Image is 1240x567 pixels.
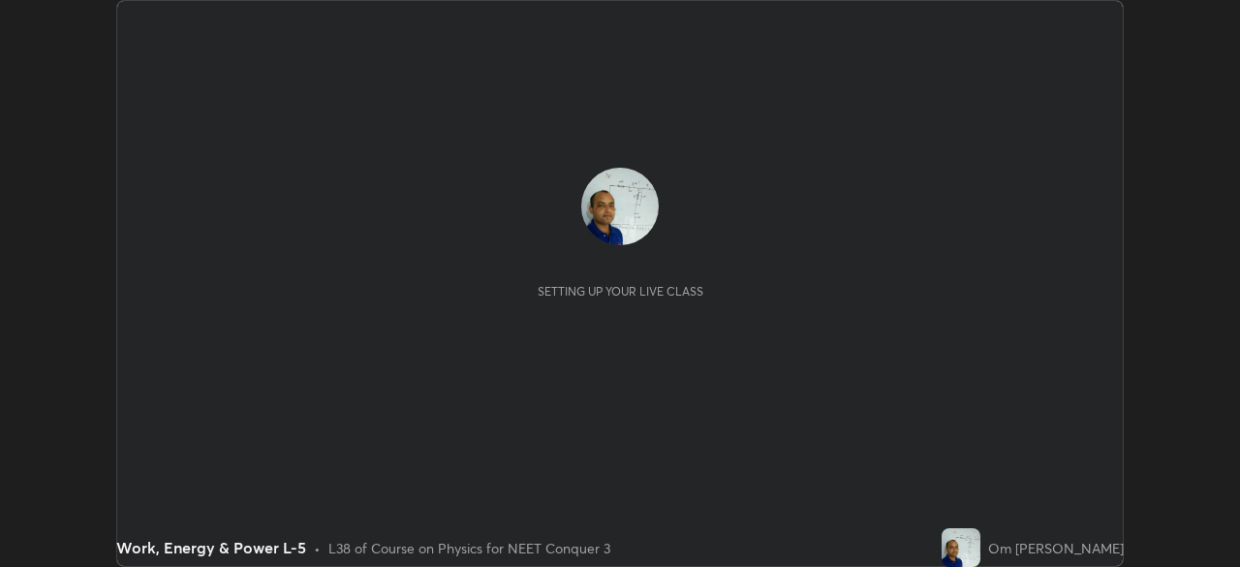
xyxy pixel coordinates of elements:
[314,538,321,558] div: •
[328,538,610,558] div: L38 of Course on Physics for NEET Conquer 3
[538,284,703,299] div: Setting up your live class
[581,168,659,245] img: 67b181e9659b48ee810f83dec316da54.jpg
[988,538,1124,558] div: Om [PERSON_NAME]
[942,528,980,567] img: 67b181e9659b48ee810f83dec316da54.jpg
[116,536,306,559] div: Work, Energy & Power L-5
